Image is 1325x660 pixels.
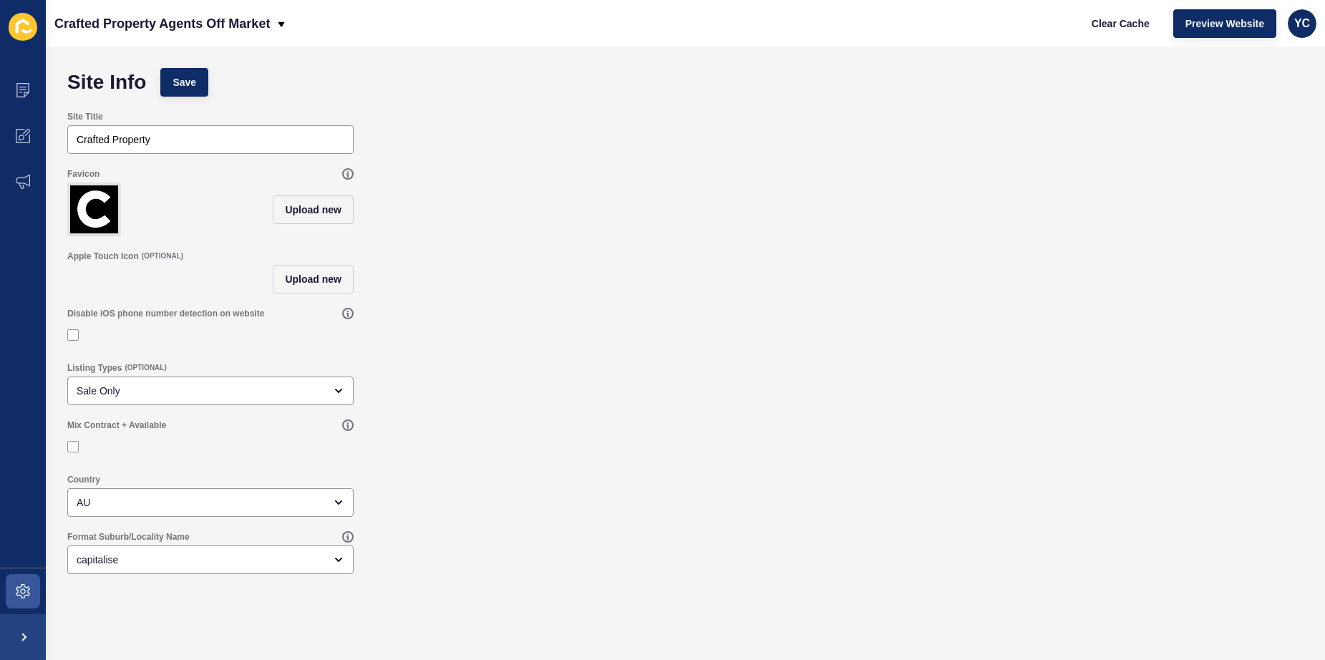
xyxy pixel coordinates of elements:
[67,111,103,122] label: Site Title
[67,474,100,485] label: Country
[1294,16,1310,31] span: YC
[285,203,341,217] span: Upload new
[67,308,264,319] label: Disable iOS phone number detection on website
[173,75,196,89] span: Save
[1092,16,1150,31] span: Clear Cache
[67,545,354,574] div: open menu
[67,419,166,431] label: Mix Contract + Available
[70,185,118,233] img: 85d7a0e9ba74e17b9e0e506fa625d6a9.jpg
[142,251,183,261] span: (OPTIONAL)
[125,363,166,373] span: (OPTIONAL)
[67,168,100,180] label: Favicon
[67,251,139,262] label: Apple Touch Icon
[54,6,270,42] p: Crafted Property Agents Off Market
[1185,16,1264,31] span: Preview Website
[285,272,341,286] span: Upload new
[67,377,354,405] div: open menu
[273,195,354,224] button: Upload new
[160,68,208,97] button: Save
[67,362,122,374] label: Listing Types
[67,488,354,517] div: open menu
[67,531,190,543] label: Format Suburb/Locality Name
[1079,9,1162,38] button: Clear Cache
[67,75,146,89] h1: Site Info
[273,265,354,293] button: Upload new
[1173,9,1276,38] button: Preview Website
